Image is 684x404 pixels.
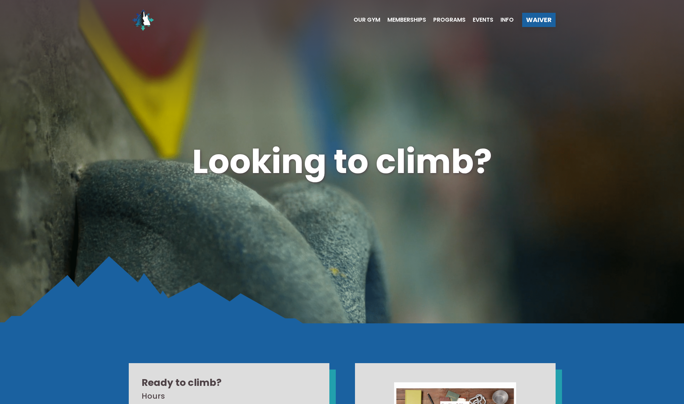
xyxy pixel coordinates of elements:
[426,17,466,23] a: Programs
[500,17,514,23] span: Info
[142,376,317,389] h2: Ready to climb?
[387,17,426,23] span: Memberships
[354,17,380,23] span: Our Gym
[129,6,157,34] img: North Wall Logo
[142,391,315,402] h3: Hours
[466,17,493,23] a: Events
[433,17,466,23] span: Programs
[473,17,493,23] span: Events
[522,13,556,27] a: Waiver
[526,17,552,23] span: Waiver
[129,138,556,185] h1: Looking to climb?
[493,17,514,23] a: Info
[380,17,426,23] a: Memberships
[346,17,380,23] a: Our Gym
